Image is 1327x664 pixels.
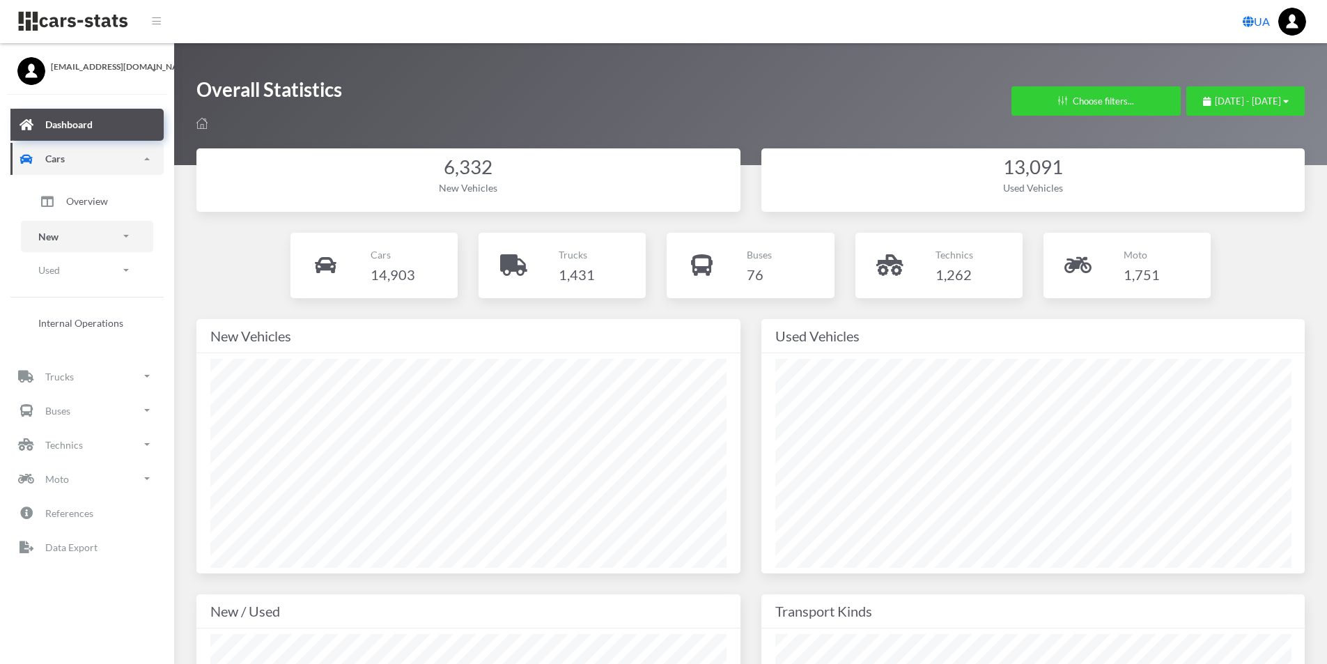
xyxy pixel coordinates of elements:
p: References [45,504,93,522]
a: Trucks [10,360,164,392]
button: [DATE] - [DATE] [1186,86,1305,116]
h4: 1,262 [936,263,973,286]
div: 6,332 [210,154,727,181]
div: Transport Kinds [775,600,1291,622]
div: Used Vehicles [775,325,1291,347]
h4: 14,903 [371,263,415,286]
p: Dashboard [45,116,93,133]
p: Moto [45,470,69,488]
p: Data Export [45,539,98,556]
div: New Vehicles [210,180,727,195]
p: Trucks [45,368,74,385]
a: [EMAIL_ADDRESS][DOMAIN_NAME] [17,57,157,73]
img: ... [1278,8,1306,36]
button: Choose filters... [1011,86,1181,116]
div: 13,091 [775,154,1291,181]
h4: 1,431 [559,263,595,286]
a: Internal Operations [21,309,153,337]
span: Overview [66,194,108,208]
div: Used Vehicles [775,180,1291,195]
a: References [10,497,164,529]
p: Moto [1124,246,1160,263]
a: Buses [10,394,164,426]
p: New [38,228,59,245]
a: Moto [10,463,164,495]
a: Cars [10,143,164,175]
a: Data Export [10,531,164,563]
p: Cars [371,246,415,263]
div: New Vehicles [210,325,727,347]
a: New [21,221,153,252]
p: Cars [45,150,65,167]
p: Technics [936,246,973,263]
h4: 1,751 [1124,263,1160,286]
h1: Overall Statistics [196,77,342,109]
span: [EMAIL_ADDRESS][DOMAIN_NAME] [51,61,157,73]
a: Used [21,254,153,286]
span: Internal Operations [38,316,123,330]
p: Technics [45,436,83,454]
p: Trucks [559,246,595,263]
a: UA [1237,8,1275,36]
p: Buses [747,246,772,263]
p: Buses [45,402,70,419]
div: New / Used [210,600,727,622]
span: [DATE] - [DATE] [1215,95,1281,107]
a: Technics [10,428,164,461]
a: Dashboard [10,109,164,141]
img: navbar brand [17,10,129,32]
p: Used [38,261,60,279]
a: Overview [21,184,153,219]
h4: 76 [747,263,772,286]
